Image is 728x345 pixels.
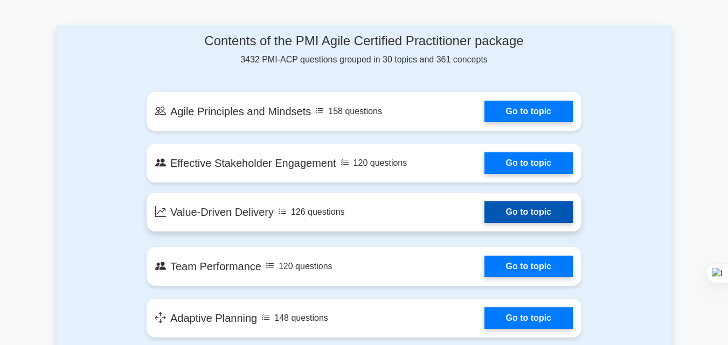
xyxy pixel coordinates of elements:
[484,101,573,122] a: Go to topic
[147,33,581,49] h4: Contents of the PMI Agile Certified Practitioner package
[484,307,573,329] a: Go to topic
[484,256,573,277] a: Go to topic
[484,152,573,174] a: Go to topic
[484,201,573,223] a: Go to topic
[147,33,581,66] div: 3432 PMI-ACP questions grouped in 30 topics and 361 concepts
